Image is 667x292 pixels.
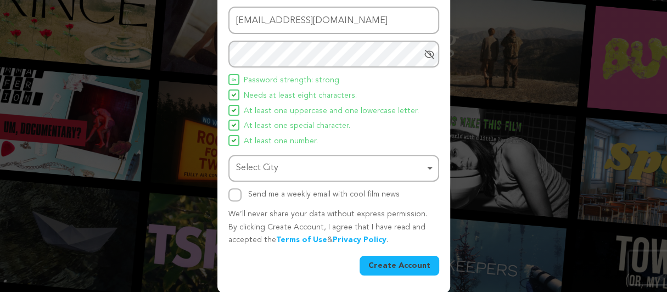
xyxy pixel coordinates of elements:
[244,105,419,118] span: At least one uppercase and one lowercase letter.
[244,120,350,133] span: At least one special character.
[236,160,425,176] div: Select City
[248,190,400,198] label: Send me a weekly email with cool film news
[232,108,236,113] img: Seed&Spark Icon
[276,236,327,244] a: Terms of Use
[232,77,236,82] img: Seed&Spark Icon
[244,89,357,103] span: Needs at least eight characters.
[244,135,318,148] span: At least one number.
[232,93,236,97] img: Seed&Spark Icon
[360,256,439,276] button: Create Account
[244,74,339,87] span: Password strength: strong
[424,49,435,60] a: Hide Password
[228,7,439,35] input: Email address
[333,236,386,244] a: Privacy Policy
[232,138,236,143] img: Seed&Spark Icon
[228,208,439,247] p: We’ll never share your data without express permission. By clicking Create Account, I agree that ...
[232,123,236,127] img: Seed&Spark Icon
